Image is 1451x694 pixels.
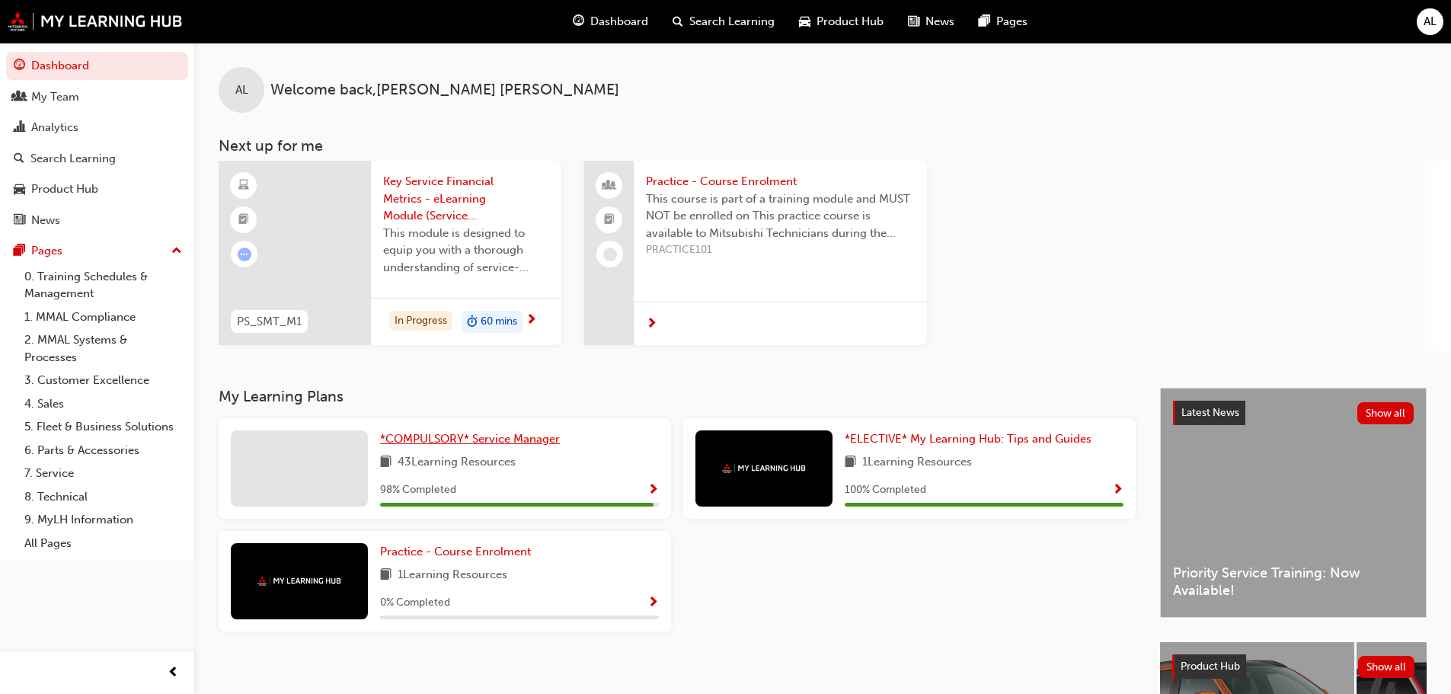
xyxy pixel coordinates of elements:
[237,313,302,331] span: PS_SMT_M1
[845,453,856,472] span: book-icon
[561,6,660,37] a: guage-iconDashboard
[1181,660,1240,673] span: Product Hub
[380,432,560,446] span: *COMPULSORY* Service Manager
[845,430,1098,448] a: *ELECTIVE* My Learning Hub: Tips and Guides
[14,245,25,258] span: pages-icon
[722,463,806,473] img: mmal
[238,248,251,261] span: learningRecordVerb_ATTEMPT-icon
[168,664,179,683] span: prev-icon
[996,13,1028,30] span: Pages
[862,453,972,472] span: 1 Learning Resources
[18,532,188,555] a: All Pages
[380,453,392,472] span: book-icon
[6,175,188,203] a: Product Hub
[383,225,549,277] span: This module is designed to equip you with a thorough understanding of service-related KPIs and ho...
[238,210,249,230] span: booktick-icon
[6,49,188,237] button: DashboardMy TeamAnalyticsSearch LearningProduct HubNews
[1112,484,1123,497] span: Show Progress
[219,388,1136,405] h3: My Learning Plans
[380,543,537,561] a: Practice - Course Enrolment
[14,121,25,135] span: chart-icon
[1417,8,1443,35] button: AL
[18,305,188,329] a: 1. MMAL Compliance
[673,12,683,31] span: search-icon
[6,83,188,111] a: My Team
[6,145,188,173] a: Search Learning
[6,237,188,265] button: Pages
[584,161,927,345] a: Practice - Course EnrolmentThis course is part of a training module and MUST NOT be enrolled on T...
[380,594,450,612] span: 0 % Completed
[1172,654,1414,679] a: Product HubShow all
[1173,401,1414,425] a: Latest NewsShow all
[1424,13,1437,30] span: AL
[603,248,617,261] span: learningRecordVerb_NONE-icon
[238,176,249,196] span: learningResourceType_ELEARNING-icon
[925,13,954,30] span: News
[18,369,188,392] a: 3. Customer Excellence
[380,430,566,448] a: *COMPULSORY* Service Manager
[845,481,926,499] span: 100 % Completed
[6,206,188,235] a: News
[646,241,915,259] span: PRACTICE101
[646,173,915,190] span: Practice - Course Enrolment
[979,12,990,31] span: pages-icon
[14,214,25,228] span: news-icon
[31,119,78,136] div: Analytics
[31,212,60,229] div: News
[18,328,188,369] a: 2. MMAL Systems & Processes
[18,392,188,416] a: 4. Sales
[647,593,659,612] button: Show Progress
[398,453,516,472] span: 43 Learning Resources
[398,566,507,585] span: 1 Learning Resources
[1173,564,1414,599] span: Priority Service Training: Now Available!
[389,311,452,331] div: In Progress
[590,13,648,30] span: Dashboard
[14,152,24,166] span: search-icon
[896,6,967,37] a: news-iconNews
[660,6,787,37] a: search-iconSearch Learning
[380,481,456,499] span: 98 % Completed
[6,52,188,80] a: Dashboard
[689,13,775,30] span: Search Learning
[908,12,919,31] span: news-icon
[18,508,188,532] a: 9. MyLH Information
[647,484,659,497] span: Show Progress
[270,82,619,99] span: Welcome back , [PERSON_NAME] [PERSON_NAME]
[380,545,531,558] span: Practice - Course Enrolment
[604,176,615,196] span: people-icon
[8,11,183,31] img: mmal
[18,485,188,509] a: 8. Technical
[817,13,884,30] span: Product Hub
[573,12,584,31] span: guage-icon
[647,596,659,610] span: Show Progress
[14,59,25,73] span: guage-icon
[845,432,1091,446] span: *ELECTIVE* My Learning Hub: Tips and Guides
[526,314,537,328] span: next-icon
[14,91,25,104] span: people-icon
[194,137,1451,155] h3: Next up for me
[235,82,248,99] span: AL
[967,6,1040,37] a: pages-iconPages
[1181,406,1239,419] span: Latest News
[1358,656,1415,678] button: Show all
[380,566,392,585] span: book-icon
[1357,402,1414,424] button: Show all
[6,114,188,142] a: Analytics
[18,462,188,485] a: 7. Service
[18,439,188,462] a: 6. Parts & Accessories
[604,210,615,230] span: booktick-icon
[481,313,517,331] span: 60 mins
[30,150,116,168] div: Search Learning
[219,161,561,345] a: PS_SMT_M1Key Service Financial Metrics - eLearning Module (Service Manager Turbo Program)This mod...
[1112,481,1123,500] button: Show Progress
[171,241,182,261] span: up-icon
[31,181,98,198] div: Product Hub
[1160,388,1427,618] a: Latest NewsShow allPriority Service Training: Now Available!
[646,318,657,331] span: next-icon
[467,312,478,332] span: duration-icon
[31,242,62,260] div: Pages
[383,173,549,225] span: Key Service Financial Metrics - eLearning Module (Service Manager Turbo Program)
[14,183,25,197] span: car-icon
